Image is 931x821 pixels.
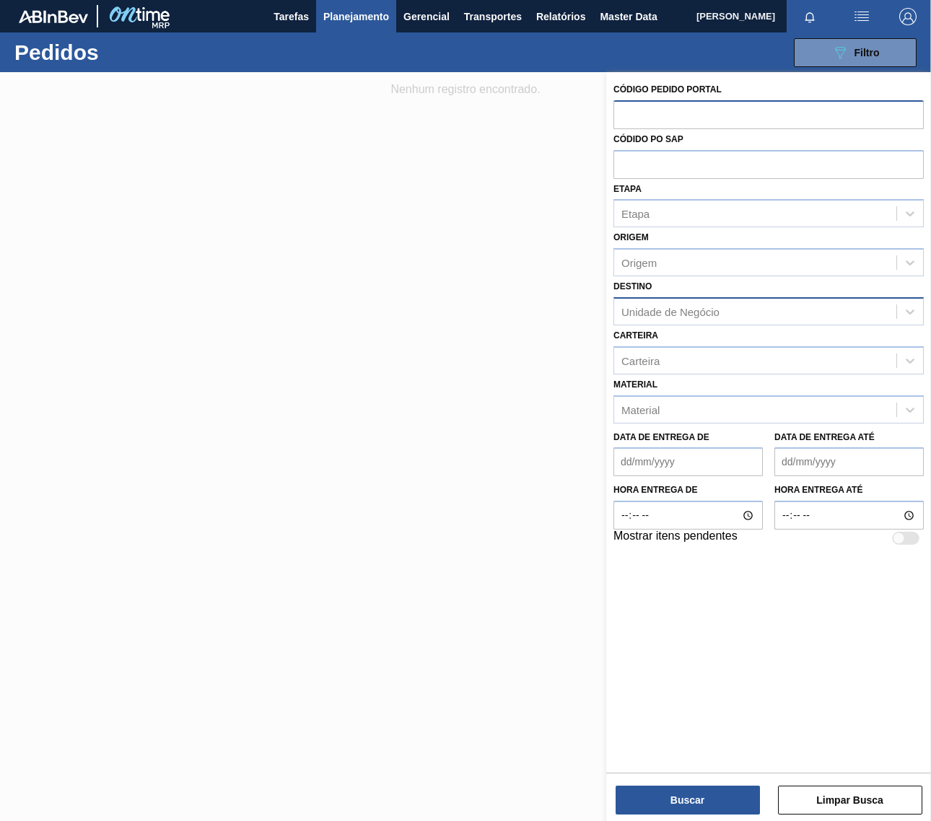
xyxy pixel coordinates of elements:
div: Unidade de Negócio [621,305,720,317]
span: Filtro [854,47,880,58]
span: Tarefas [274,8,309,25]
label: Data de Entrega de [613,432,709,442]
img: userActions [853,8,870,25]
label: Carteira [613,330,658,341]
img: Logout [899,8,917,25]
span: Master Data [600,8,657,25]
span: Relatórios [536,8,585,25]
label: Códido PO SAP [613,134,683,144]
div: Origem [621,257,657,269]
label: Hora entrega até [774,480,924,501]
span: Transportes [464,8,522,25]
div: Material [621,403,660,416]
label: Código Pedido Portal [613,84,722,95]
label: Hora entrega de [613,480,763,501]
button: Filtro [794,38,917,67]
label: Origem [613,232,649,242]
div: Carteira [621,354,660,366]
label: Data de Entrega até [774,432,875,442]
label: Etapa [613,184,642,194]
input: dd/mm/yyyy [774,447,924,476]
h1: Pedidos [14,44,214,61]
label: Material [613,379,657,390]
span: Planejamento [323,8,389,25]
button: Notificações [787,6,833,27]
input: dd/mm/yyyy [613,447,763,476]
div: Etapa [621,208,650,220]
label: Destino [613,281,652,291]
label: Mostrar itens pendentes [613,530,738,547]
img: TNhmsLtSVTkK8tSr43FrP2fwEKptu5GPRR3wAAAABJRU5ErkJggg== [19,10,88,23]
span: Gerencial [403,8,450,25]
